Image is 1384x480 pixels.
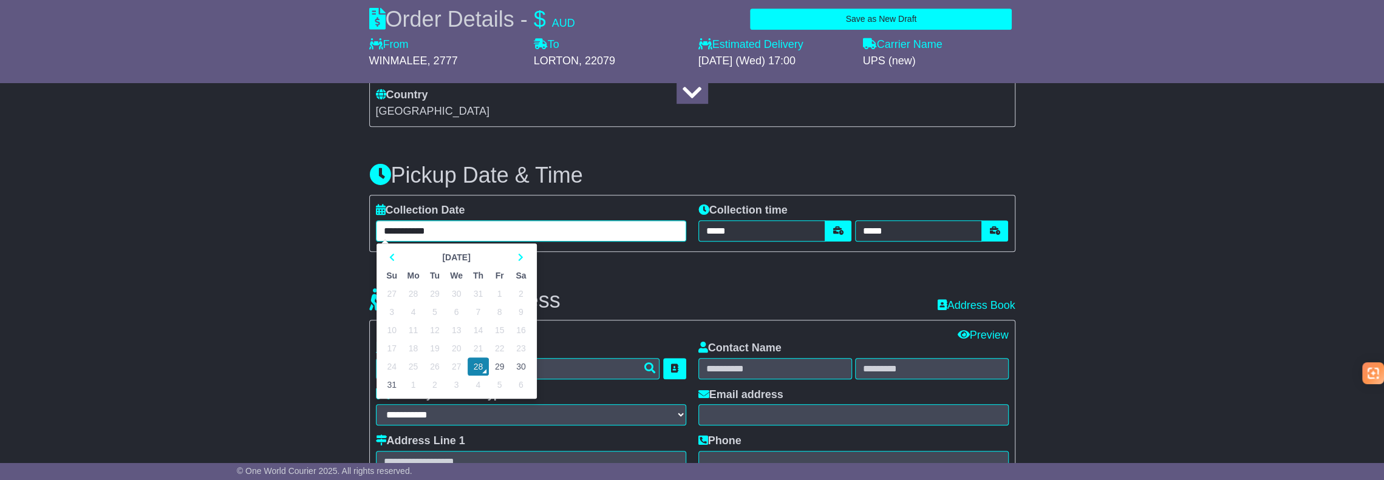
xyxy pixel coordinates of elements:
[446,357,468,376] td: 27
[369,55,428,67] span: WINMALEE
[489,303,510,321] td: 8
[510,376,531,394] td: 6
[534,55,579,67] span: LORTON
[534,7,546,32] span: $
[403,303,424,321] td: 4
[698,388,783,402] label: Email address
[510,266,531,285] th: Sa
[698,204,788,217] label: Collection time
[428,55,458,67] span: , 2777
[424,285,445,303] td: 29
[698,55,851,68] div: [DATE] (Wed) 17:00
[489,321,510,339] td: 15
[376,434,465,448] label: Address Line 1
[510,321,531,339] td: 16
[489,266,510,285] th: Fr
[403,321,424,339] td: 11
[403,266,424,285] th: Mo
[424,339,445,357] td: 19
[750,8,1012,30] button: Save as New Draft
[446,339,468,357] td: 20
[424,376,445,394] td: 2
[468,303,489,321] td: 7
[698,434,741,448] label: Phone
[468,285,489,303] td: 31
[698,342,782,355] label: Contact Name
[381,321,403,339] td: 10
[510,357,531,376] td: 30
[863,55,1015,68] div: UPS (new)
[446,321,468,339] td: 13
[381,285,403,303] td: 27
[424,321,445,339] td: 12
[403,285,424,303] td: 28
[403,248,510,266] th: Select Month
[381,357,403,376] td: 24
[489,339,510,357] td: 22
[381,376,403,394] td: 31
[552,17,575,29] span: AUD
[403,339,424,357] td: 18
[863,38,943,52] label: Carrier Name
[468,339,489,357] td: 21
[381,339,403,357] td: 17
[369,6,575,32] div: Order Details -
[579,55,615,67] span: , 22079
[237,466,412,476] span: © One World Courier 2025. All rights reserved.
[424,357,445,376] td: 26
[489,357,510,376] td: 29
[698,38,851,52] label: Estimated Delivery
[369,163,1015,188] h3: Pickup Date & Time
[510,339,531,357] td: 23
[510,303,531,321] td: 9
[446,266,468,285] th: We
[468,321,489,339] td: 14
[468,357,489,376] td: 28
[381,266,403,285] th: Su
[937,299,1015,311] a: Address Book
[403,376,424,394] td: 1
[534,38,559,52] label: To
[424,303,445,321] td: 5
[957,329,1008,341] a: Preview
[376,105,489,117] span: [GEOGRAPHIC_DATA]
[446,376,468,394] td: 3
[468,376,489,394] td: 4
[510,285,531,303] td: 2
[376,204,465,217] label: Collection Date
[489,376,510,394] td: 5
[446,285,468,303] td: 30
[381,303,403,321] td: 3
[424,266,445,285] th: Tu
[446,303,468,321] td: 6
[489,285,510,303] td: 1
[468,266,489,285] th: Th
[369,38,409,52] label: From
[403,357,424,376] td: 25
[376,89,428,102] label: Country
[369,288,561,313] h3: Delivery Address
